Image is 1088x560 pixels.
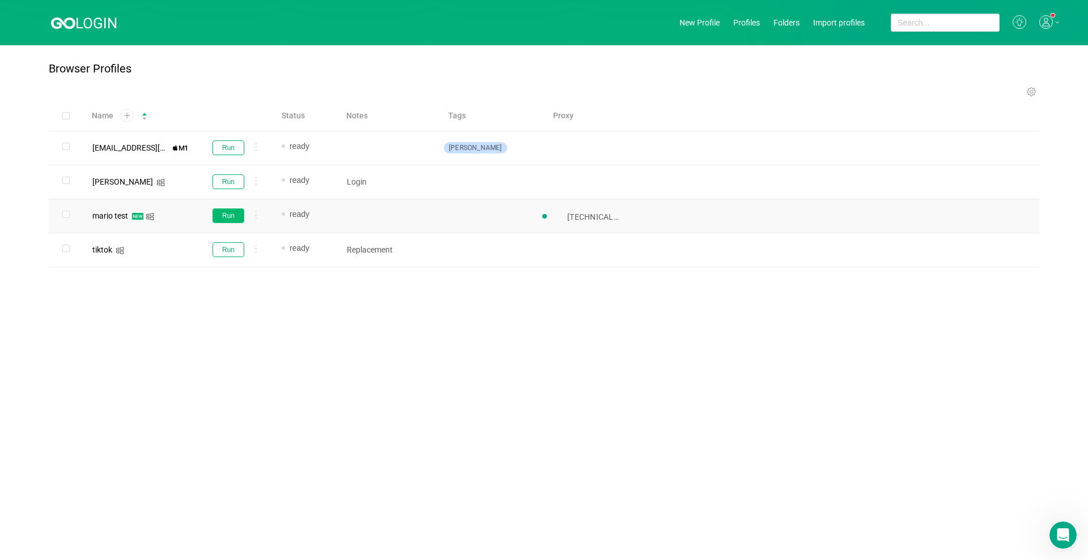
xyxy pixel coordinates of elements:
[23,198,46,221] img: Profile image for Stepan
[290,140,328,152] span: ready
[142,112,148,115] i: icon: caret-up
[116,246,124,255] i: icon: windows
[347,244,430,255] p: Replacement
[92,212,128,220] div: mario test
[567,212,620,221] input: Search for proxy...
[290,208,328,220] span: ready
[50,210,78,221] div: Stepan
[156,178,165,187] i: icon: windows
[23,138,204,157] p: How can we help?
[25,382,50,390] span: Home
[11,273,215,317] div: Send us a messageWe typically reply in under 15 minutes
[12,189,215,230] div: Profile image for Stepanthank youStepan•20h ago
[92,246,112,254] div: tiktok
[347,176,430,187] p: Login
[813,18,865,27] a: Import profiles
[195,18,215,39] div: Close
[141,111,148,119] div: Sort
[448,110,466,122] span: Tags
[212,140,244,155] button: Run
[151,353,227,399] button: Help
[92,143,218,152] span: [EMAIL_ADDRESS][DOMAIN_NAME]
[23,246,190,258] div: Leave your feedback for GoLogin
[290,242,328,254] span: ready
[11,172,215,231] div: Recent messageProfile image for Stepanthank youStepan•20h ago
[1051,14,1055,17] sup: 1
[891,14,1000,32] input: Search...
[212,208,244,223] button: Run
[679,18,720,27] a: New Profile
[23,295,189,307] div: We typically reply in under 15 minutes
[66,18,88,41] img: Profile image for Roman
[75,353,151,399] button: Messages
[16,242,210,263] a: Leave your feedback for GoLogin
[49,62,131,75] p: Browser Profiles
[733,18,760,27] a: Profiles
[23,332,203,356] h2: Get top tips from senior multi-accounting expert for free
[212,242,244,257] button: Run
[553,110,573,122] span: Proxy
[23,80,204,138] p: Hi [DOMAIN_NAME][EMAIL_ADDRESS][DOMAIN_NAME]👋
[773,18,800,27] a: Folders
[282,110,305,122] span: Status
[80,210,117,221] div: • 20h ago
[146,212,154,221] i: icon: windows
[94,382,133,390] span: Messages
[23,283,189,295] div: Send us a message
[23,18,45,41] img: Profile image for Egor
[142,116,148,119] i: icon: caret-down
[92,177,153,186] span: [PERSON_NAME]
[180,382,198,390] span: Help
[92,110,113,122] span: Name
[290,174,328,186] span: ready
[23,181,203,193] div: Recent message
[50,199,90,208] span: thank you
[44,18,67,41] img: Profile image for Stepan
[346,110,368,122] span: Notes
[212,174,244,189] button: Run
[1049,521,1077,549] iframe: Intercom live chat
